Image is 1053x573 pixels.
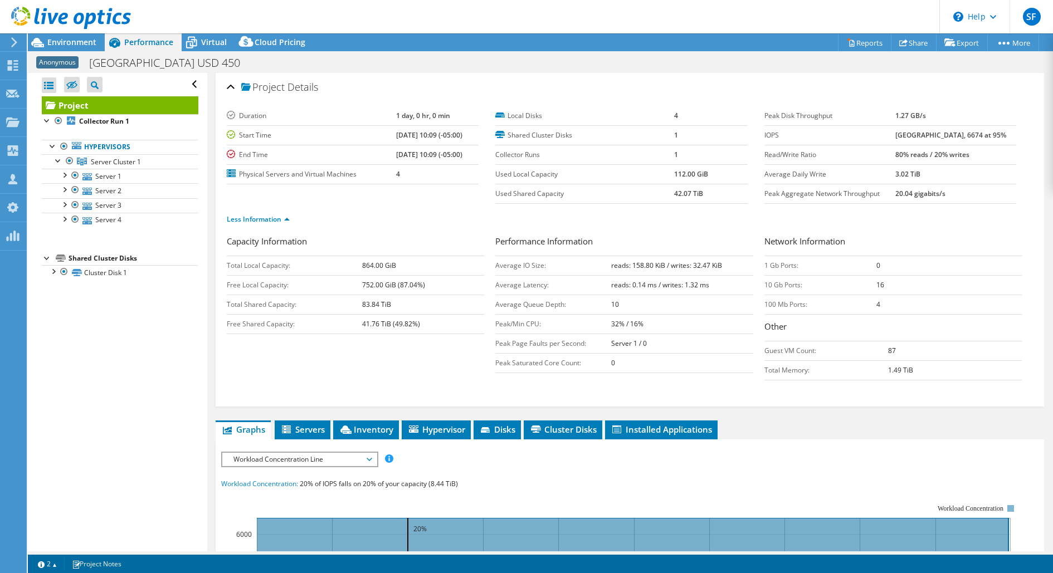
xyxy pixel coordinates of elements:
[529,424,597,435] span: Cluster Disks
[42,169,198,183] a: Server 1
[611,424,712,435] span: Installed Applications
[876,300,880,309] b: 4
[495,110,674,121] label: Local Disks
[280,424,325,435] span: Servers
[221,479,298,488] span: Workload Concentration:
[42,183,198,198] a: Server 2
[396,169,400,179] b: 4
[300,479,458,488] span: 20% of IOPS falls on 20% of your capacity (8.44 TiB)
[891,34,937,51] a: Share
[495,314,611,334] td: Peak/Min CPU:
[221,424,265,435] span: Graphs
[674,111,678,120] b: 4
[611,358,615,368] b: 0
[895,111,926,120] b: 1.27 GB/s
[227,149,396,160] label: End Time
[227,235,484,250] h3: Capacity Information
[495,130,674,141] label: Shared Cluster Disks
[895,189,945,198] b: 20.04 gigabits/s
[764,341,889,360] td: Guest VM Count:
[36,56,79,68] span: Anonymous
[495,256,611,275] td: Average IO Size:
[241,82,285,93] span: Project
[838,34,891,51] a: Reports
[42,96,198,114] a: Project
[764,169,896,180] label: Average Daily Write
[396,150,462,159] b: [DATE] 10:09 (-05:00)
[362,261,396,270] b: 864.00 GiB
[228,453,371,466] span: Workload Concentration Line
[611,300,619,309] b: 10
[69,252,198,265] div: Shared Cluster Disks
[953,12,963,22] svg: \n
[611,339,647,348] b: Server 1 / 0
[396,130,462,140] b: [DATE] 10:09 (-05:00)
[888,346,896,355] b: 87
[895,130,1006,140] b: [GEOGRAPHIC_DATA], 6674 at 95%
[227,214,290,224] a: Less Information
[91,157,141,166] span: Server Cluster 1
[227,130,396,141] label: Start Time
[674,169,708,179] b: 112.00 GiB
[611,280,709,290] b: reads: 0.14 ms / writes: 1.32 ms
[987,34,1039,51] a: More
[287,80,318,94] span: Details
[227,314,362,334] td: Free Shared Capacity:
[227,275,362,295] td: Free Local Capacity:
[47,37,96,47] span: Environment
[674,189,703,198] b: 42.07 TiB
[255,37,305,47] span: Cloud Pricing
[42,154,198,169] a: Server Cluster 1
[495,149,674,160] label: Collector Runs
[362,280,425,290] b: 752.00 GiB (87.04%)
[495,295,611,314] td: Average Queue Depth:
[495,275,611,295] td: Average Latency:
[227,295,362,314] td: Total Shared Capacity:
[64,557,129,571] a: Project Notes
[888,365,913,375] b: 1.49 TiB
[42,265,198,280] a: Cluster Disk 1
[1023,8,1041,26] span: SF
[339,424,393,435] span: Inventory
[764,149,896,160] label: Read/Write Ratio
[674,130,678,140] b: 1
[413,524,427,533] text: 20%
[764,130,896,141] label: IOPS
[227,169,396,180] label: Physical Servers and Virtual Machines
[938,505,1003,512] text: Workload Concentration
[495,188,674,199] label: Used Shared Capacity
[876,261,880,270] b: 0
[396,111,450,120] b: 1 day, 0 hr, 0 min
[362,319,420,329] b: 41.76 TiB (49.82%)
[42,213,198,227] a: Server 4
[764,320,1022,335] h3: Other
[495,334,611,353] td: Peak Page Faults per Second:
[495,169,674,180] label: Used Local Capacity
[895,150,969,159] b: 80% reads / 20% writes
[611,261,722,270] b: reads: 158.80 KiB / writes: 32.47 KiB
[124,37,173,47] span: Performance
[201,37,227,47] span: Virtual
[42,198,198,213] a: Server 3
[764,110,896,121] label: Peak Disk Throughput
[479,424,515,435] span: Disks
[362,300,391,309] b: 83.84 TiB
[611,319,643,329] b: 32% / 16%
[79,116,129,126] b: Collector Run 1
[764,275,876,295] td: 10 Gb Ports:
[236,530,252,539] text: 6000
[84,57,257,69] h1: [GEOGRAPHIC_DATA] USD 450
[42,140,198,154] a: Hypervisors
[764,256,876,275] td: 1 Gb Ports:
[764,295,876,314] td: 100 Mb Ports:
[227,110,396,121] label: Duration
[495,353,611,373] td: Peak Saturated Core Count:
[764,360,889,380] td: Total Memory:
[30,557,65,571] a: 2
[42,114,198,129] a: Collector Run 1
[936,34,988,51] a: Export
[495,235,753,250] h3: Performance Information
[227,256,362,275] td: Total Local Capacity:
[895,169,920,179] b: 3.02 TiB
[876,280,884,290] b: 16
